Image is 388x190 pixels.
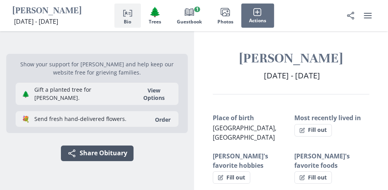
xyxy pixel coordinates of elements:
button: Share Obituary [61,146,133,161]
a: Order [150,116,175,123]
button: Fill out [294,124,332,137]
span: Trees [149,19,161,25]
button: Share Obituary [343,8,358,23]
span: [DATE] - [DATE] [14,17,58,26]
h3: [PERSON_NAME]'s favorite foods [294,151,370,170]
button: Trees [141,4,169,28]
p: Show your support for [PERSON_NAME] and help keep our website free for grieving families. [16,60,178,76]
h3: Most recently lived in [294,113,370,123]
button: Fill out [294,171,332,184]
button: Guestbook [169,4,210,28]
button: View Options [133,87,175,101]
span: Actions [249,18,266,23]
button: Bio [114,4,141,28]
span: Guestbook [177,19,202,25]
h3: Place of birth [213,113,288,123]
span: Photos [217,19,233,25]
button: Actions [241,4,274,28]
h1: [PERSON_NAME] [12,5,82,17]
h3: [PERSON_NAME]'s favorite hobbies [213,151,288,170]
button: Fill out [213,171,250,184]
h1: [PERSON_NAME] [213,50,369,67]
button: user menu [360,8,376,23]
span: [DATE] - [DATE] [264,70,320,81]
button: Photos [210,4,241,28]
span: 1 [194,7,200,12]
span: Bio [124,19,131,25]
span: [GEOGRAPHIC_DATA], [GEOGRAPHIC_DATA] [213,124,276,142]
span: Tree [149,6,161,18]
